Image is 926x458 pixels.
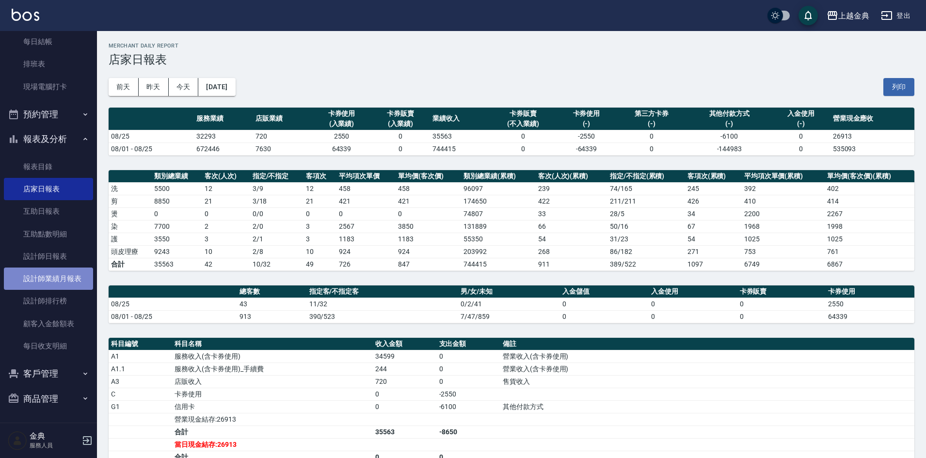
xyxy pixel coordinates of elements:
td: 7700 [152,220,202,233]
a: 顧客入金餘額表 [4,313,93,335]
th: 指定/不指定(累積) [607,170,685,183]
td: 924 [336,245,396,258]
td: 10 [303,245,336,258]
td: 08/01 - 08/25 [109,142,194,155]
td: 421 [336,195,396,207]
td: 244 [373,363,436,375]
p: 服務人員 [30,441,79,450]
td: 74807 [461,207,535,220]
td: 1968 [742,220,825,233]
td: 672446 [194,142,253,155]
table: a dense table [109,108,914,156]
td: 21 [202,195,250,207]
div: 上越金典 [838,10,869,22]
th: 客項次 [303,170,336,183]
td: 31 / 23 [607,233,685,245]
a: 報表目錄 [4,156,93,178]
a: 互助點數明細 [4,223,93,245]
td: 0 [371,142,430,155]
td: 753 [742,245,825,258]
button: 列印 [883,78,914,96]
td: 08/01 - 08/25 [109,310,237,323]
td: 營業現金結存:26913 [172,413,373,426]
td: -2550 [437,388,500,400]
a: 互助日報表 [4,200,93,222]
td: -144983 [687,142,771,155]
td: 458 [336,182,396,195]
td: 3850 [396,220,461,233]
td: 268 [536,245,607,258]
td: 726 [336,258,396,270]
td: 239 [536,182,607,195]
th: 卡券販賣 [737,285,826,298]
td: 2 / 0 [250,220,304,233]
th: 支出金額 [437,338,500,350]
th: 指定客/不指定客 [307,285,459,298]
th: 客項次(累積) [685,170,742,183]
td: 0 [373,388,436,400]
button: 客戶管理 [4,361,93,386]
td: 0 [202,207,250,220]
button: 預約管理 [4,102,93,127]
td: 10 [202,245,250,258]
td: 211 / 211 [607,195,685,207]
td: 34599 [373,350,436,363]
td: 35563 [373,426,436,438]
td: 營業收入(含卡券使用) [500,363,914,375]
td: 12 [202,182,250,195]
img: Logo [12,9,39,21]
td: 66 [536,220,607,233]
td: 店販收入 [172,375,373,388]
td: 1183 [336,233,396,245]
td: 414 [825,195,914,207]
a: 設計師日報表 [4,245,93,268]
div: (入業績) [373,119,428,129]
td: 2267 [825,207,914,220]
a: 設計師業績月報表 [4,268,93,290]
th: 營業現金應收 [830,108,914,130]
td: 卡券使用 [172,388,373,400]
th: 男/女/未知 [458,285,560,298]
td: 1998 [825,220,914,233]
td: 2550 [826,298,914,310]
th: 單均價(客次價) [396,170,461,183]
td: 3 / 18 [250,195,304,207]
td: 26913 [830,130,914,142]
button: 商品管理 [4,386,93,411]
th: 客次(人次) [202,170,250,183]
button: 上越金典 [823,6,873,26]
td: 911 [536,258,607,270]
td: 32293 [194,130,253,142]
td: 當日現金結存:26913 [172,438,373,451]
td: 0 [616,130,687,142]
img: Person [8,431,27,450]
div: (入業績) [315,119,369,129]
td: 0 [371,130,430,142]
div: 卡券販賣 [373,109,428,119]
td: 2 / 8 [250,245,304,258]
td: 422 [536,195,607,207]
td: 0 [560,310,649,323]
table: a dense table [109,285,914,323]
a: 排班表 [4,53,93,75]
td: C [109,388,172,400]
td: 64339 [826,310,914,323]
th: 平均項次單價 [336,170,396,183]
td: 1025 [742,233,825,245]
td: 1025 [825,233,914,245]
th: 總客數 [237,285,307,298]
td: 402 [825,182,914,195]
td: 67 [685,220,742,233]
td: 389/522 [607,258,685,270]
td: 64339 [312,142,371,155]
button: save [798,6,818,25]
td: 頭皮理療 [109,245,152,258]
td: 信用卡 [172,400,373,413]
td: 0 / 0 [250,207,304,220]
td: A3 [109,375,172,388]
th: 平均項次單價(累積) [742,170,825,183]
td: 720 [373,375,436,388]
td: 3 [202,233,250,245]
td: 0 [649,298,737,310]
td: 0 [489,130,557,142]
